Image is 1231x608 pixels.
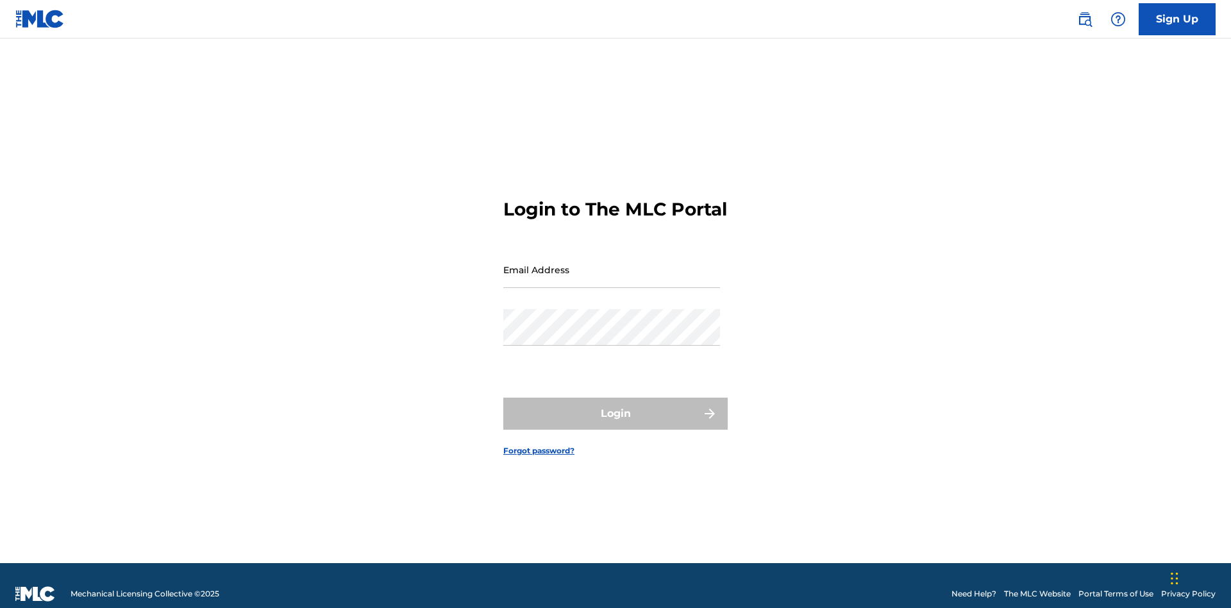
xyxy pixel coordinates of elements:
a: Need Help? [951,588,996,600]
iframe: Chat Widget [1167,546,1231,608]
img: help [1110,12,1126,27]
a: Portal Terms of Use [1078,588,1153,600]
div: Drag [1171,559,1178,598]
img: logo [15,586,55,602]
img: search [1077,12,1093,27]
a: The MLC Website [1004,588,1071,600]
a: Privacy Policy [1161,588,1216,600]
a: Public Search [1072,6,1098,32]
img: MLC Logo [15,10,65,28]
h3: Login to The MLC Portal [503,198,727,221]
a: Sign Up [1139,3,1216,35]
span: Mechanical Licensing Collective © 2025 [71,588,219,600]
a: Forgot password? [503,445,574,457]
div: Help [1105,6,1131,32]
